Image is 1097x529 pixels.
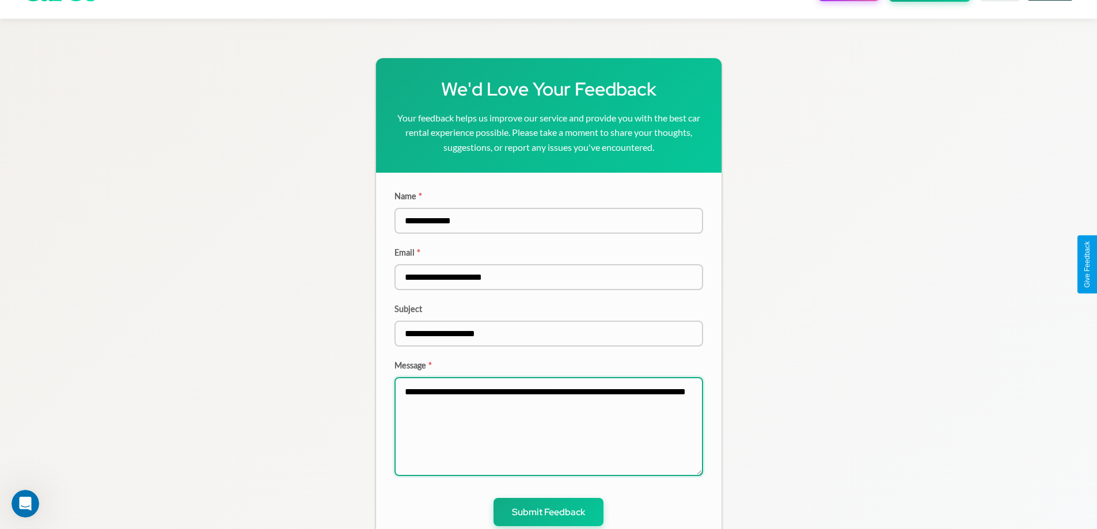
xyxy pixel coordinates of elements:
[394,360,703,370] label: Message
[394,191,703,201] label: Name
[394,248,703,257] label: Email
[494,498,603,526] button: Submit Feedback
[394,111,703,155] p: Your feedback helps us improve our service and provide you with the best car rental experience po...
[12,490,39,517] iframe: Intercom live chat
[394,77,703,101] h1: We'd Love Your Feedback
[1083,241,1091,288] div: Give Feedback
[394,304,703,314] label: Subject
